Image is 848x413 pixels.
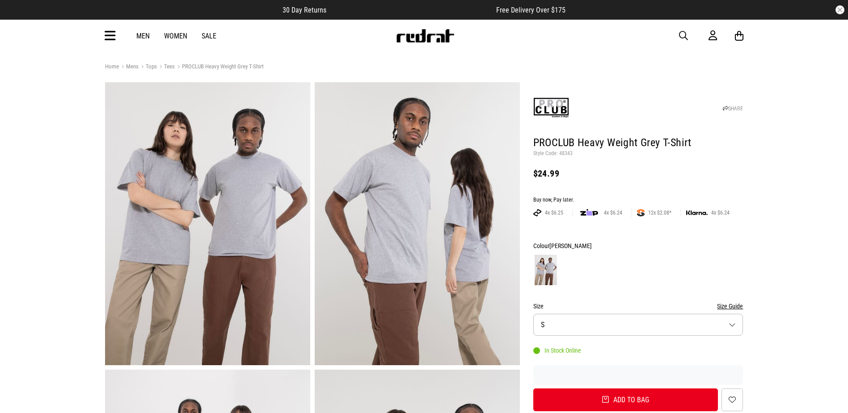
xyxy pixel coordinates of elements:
button: S [533,314,743,336]
img: KLARNA [686,211,708,215]
img: Proclub Heavy Weight Grey T-shirt in Grey [105,82,310,365]
div: Size [533,301,743,312]
span: [PERSON_NAME] [549,242,592,249]
a: Home [105,63,119,70]
button: Size Guide [717,301,743,312]
a: Women [164,32,187,40]
span: 4x $6.24 [600,209,626,216]
span: 4x $6.24 [708,209,733,216]
p: Style Code: 48343 [533,150,743,157]
img: zip [580,208,598,217]
a: Mens [119,63,139,72]
img: Redrat logo [396,29,455,42]
span: 12x $2.08* [645,209,675,216]
img: ProClub [533,90,569,126]
span: S [541,320,544,329]
div: Buy now, Pay later. [533,197,743,204]
a: Tops [139,63,157,72]
span: 30 Day Returns [283,6,326,14]
img: Heather Grey [535,255,557,285]
a: PROCLUB Heavy Weight Grey T-Shirt [175,63,264,72]
a: Sale [202,32,216,40]
h1: PROCLUB Heavy Weight Grey T-Shirt [533,136,743,150]
button: Add to bag [533,388,718,411]
a: SHARE [723,105,743,112]
span: 4x $6.25 [541,209,567,216]
span: Free Delivery Over $175 [496,6,565,14]
img: SPLITPAY [637,209,645,216]
img: Proclub Heavy Weight Grey T-shirt in Grey [315,82,520,365]
a: Tees [157,63,175,72]
div: $24.99 [533,168,743,179]
a: Men [136,32,150,40]
div: Colour [533,240,743,251]
div: In Stock Online [533,347,581,354]
iframe: Customer reviews powered by Trustpilot [533,371,743,379]
img: AFTERPAY [533,209,541,216]
iframe: Customer reviews powered by Trustpilot [344,5,478,14]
